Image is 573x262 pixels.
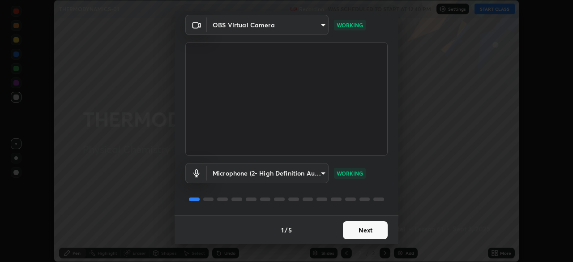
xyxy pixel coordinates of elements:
button: Next [343,221,388,239]
p: WORKING [337,21,363,29]
h4: / [285,225,287,235]
p: WORKING [337,169,363,177]
h4: 1 [281,225,284,235]
div: OBS Virtual Camera [207,163,329,183]
h4: 5 [288,225,292,235]
div: OBS Virtual Camera [207,15,329,35]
